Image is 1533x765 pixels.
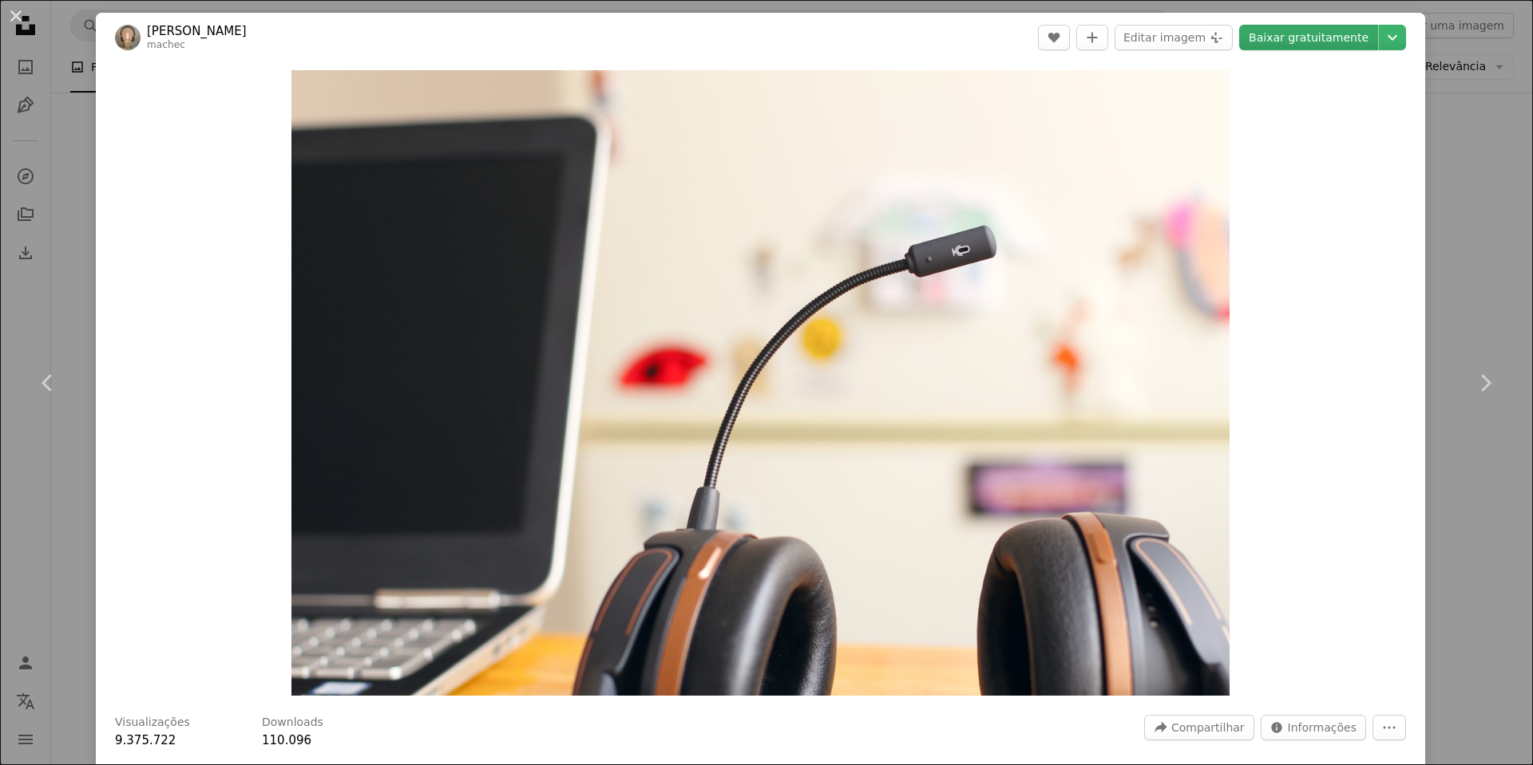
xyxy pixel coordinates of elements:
[1076,25,1108,50] button: Adicionar à coleção
[147,39,185,50] a: machec
[1379,25,1406,50] button: Escolha o tamanho do download
[1038,25,1070,50] button: Curtir
[1288,716,1357,739] span: Informações
[1239,25,1378,50] a: Baixar gratuitamente
[1437,306,1533,459] a: Próximo
[1115,25,1233,50] button: Editar imagem
[291,70,1230,696] img: fone de ouvido preto e marrom perto do computador portátil
[115,25,141,50] img: Ir para o perfil de Petr Macháček
[1373,715,1406,740] button: Mais ações
[262,733,311,747] span: 110.096
[262,715,323,731] h3: Downloads
[1144,715,1254,740] button: Compartilhar esta imagem
[115,733,176,747] span: 9.375.722
[291,70,1230,696] button: Ampliar esta imagem
[115,715,190,731] h3: Visualizações
[1171,716,1245,739] span: Compartilhar
[1261,715,1366,740] button: Estatísticas desta imagem
[147,23,247,39] a: [PERSON_NAME]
